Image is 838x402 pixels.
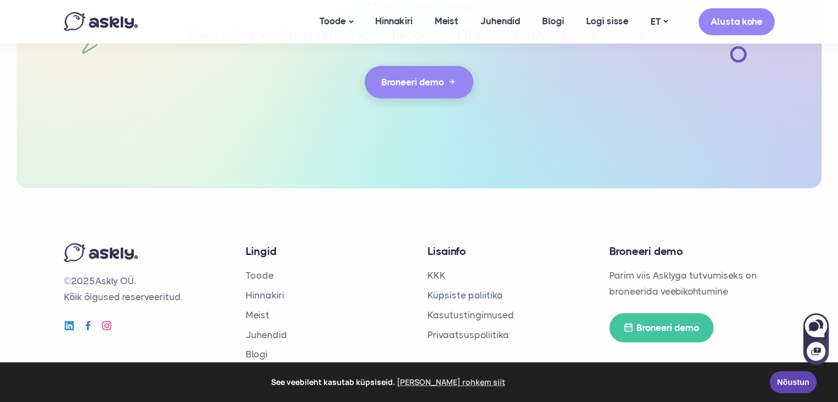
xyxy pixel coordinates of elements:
a: Alusta kohe [699,8,775,35]
a: Meist [246,309,269,320]
a: Küpsiste poliitika [428,290,503,301]
a: Broneeri demo [609,313,713,343]
a: KKK [428,270,446,281]
p: © Askly OÜ. Kõik õigused reserveeritud. [64,273,229,305]
span: 2025 [71,275,95,286]
img: Askly logo [64,243,138,262]
a: Blogi [246,349,268,360]
a: ET [640,14,679,30]
h4: Broneeri demo [609,243,775,259]
p: Parim viis Asklyga tutvumiseks on broneerida veebikohtumine [609,268,775,300]
a: Juhendid [246,329,287,340]
a: Broneeri demo [365,66,473,99]
a: Toode [246,270,274,281]
a: Nõustun [770,371,817,393]
h4: Lingid [246,243,411,259]
a: Privaatsuspoliitika [428,329,509,340]
a: Kasutustingimused [428,309,514,320]
h4: Lisainfo [428,243,593,259]
a: Hinnakiri [246,290,284,301]
a: learn more about cookies [395,374,507,390]
iframe: Askly chat [802,311,830,366]
img: Askly [64,12,138,31]
span: See veebileht kasutab küpsiseid. [16,374,762,390]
